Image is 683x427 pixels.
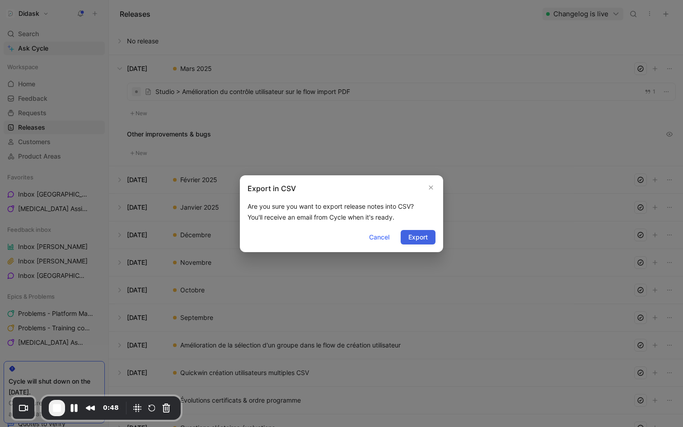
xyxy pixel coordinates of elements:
[369,232,389,243] span: Cancel
[408,232,428,243] span: Export
[361,230,397,244] button: Cancel
[248,201,435,223] div: Are you sure you want to export release notes into CSV? You'll receive an email from Cycle when i...
[401,230,435,244] button: Export
[248,183,296,194] h2: Export in CSV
